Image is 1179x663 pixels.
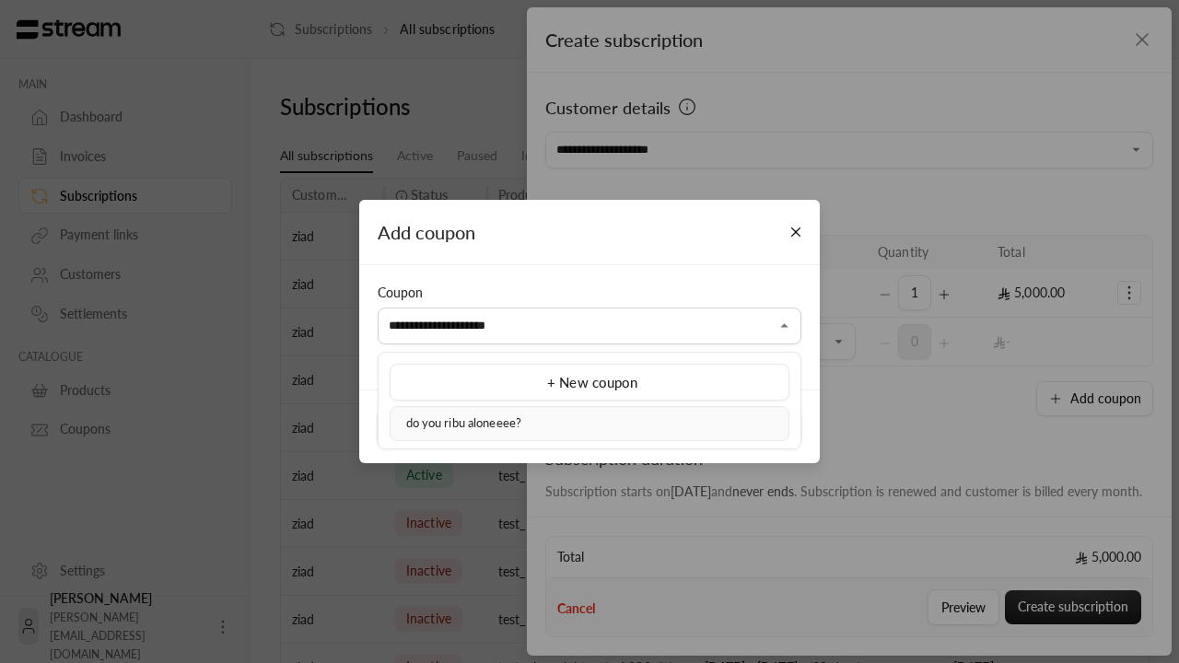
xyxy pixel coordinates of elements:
span: do you ribu aloneeee? [406,415,522,430]
button: Close [774,315,796,337]
button: Close [780,216,812,249]
div: Coupon [378,284,801,302]
span: + New coupon [547,374,637,390]
span: Add coupon [378,221,475,243]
